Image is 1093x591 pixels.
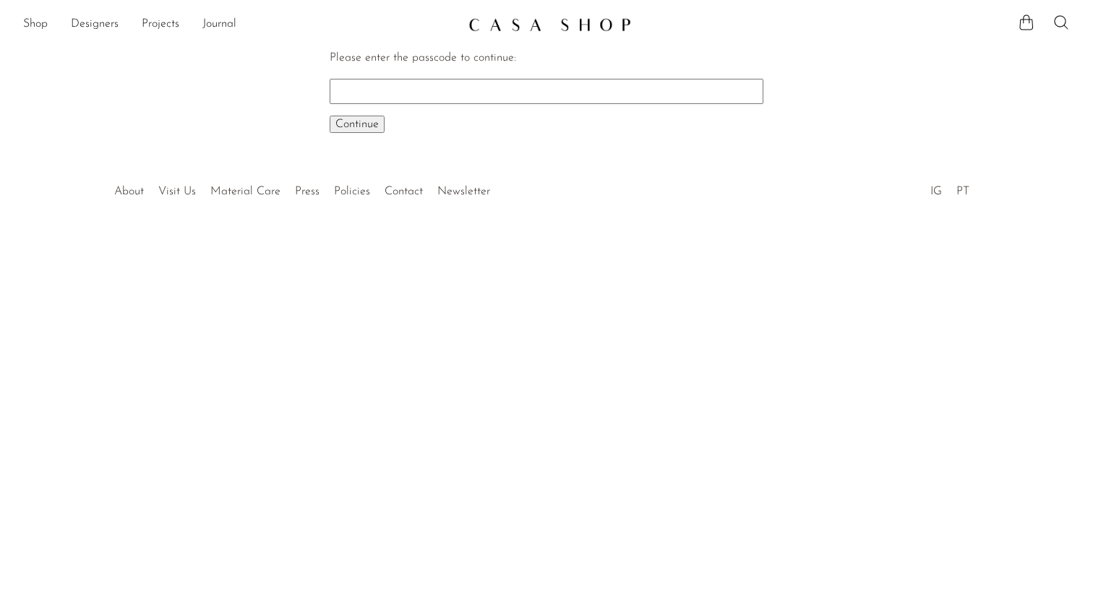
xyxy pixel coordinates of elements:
nav: Desktop navigation [23,12,457,37]
label: Please enter the passcode to continue: [330,52,516,64]
span: Continue [335,118,379,130]
a: Visit Us [158,186,196,197]
ul: Quick links [107,174,497,202]
a: Material Care [210,186,280,197]
a: Contact [385,186,423,197]
a: Journal [202,15,236,34]
button: Continue [330,116,385,133]
a: Designers [71,15,119,34]
ul: NEW HEADER MENU [23,12,457,37]
a: IG [930,186,942,197]
a: Press [295,186,320,197]
a: Policies [334,186,370,197]
a: Projects [142,15,179,34]
a: Shop [23,15,48,34]
a: PT [956,186,969,197]
ul: Social Medias [923,174,977,202]
a: About [114,186,144,197]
